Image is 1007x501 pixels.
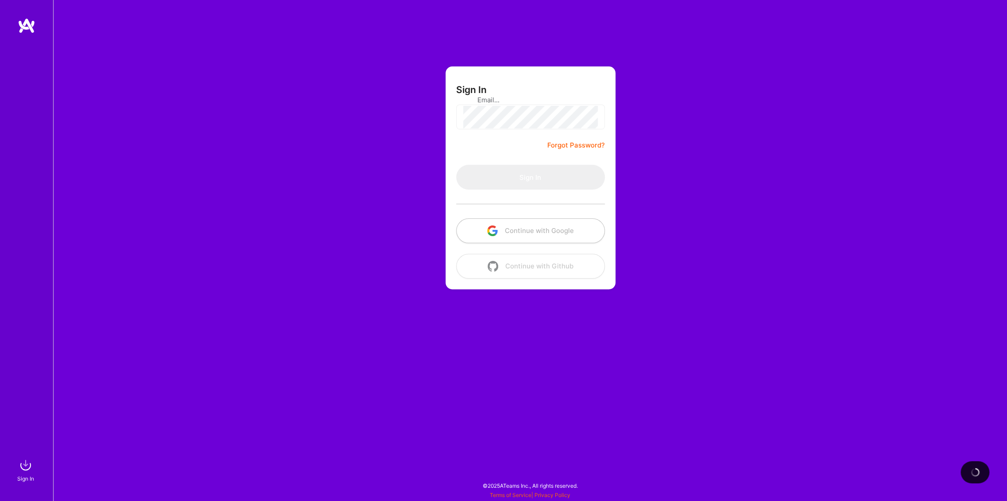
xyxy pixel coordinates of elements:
[17,456,35,474] img: sign in
[456,218,605,243] button: Continue with Google
[487,225,498,236] img: icon
[18,18,35,34] img: logo
[488,261,498,272] img: icon
[19,456,35,483] a: sign inSign In
[490,492,531,498] a: Terms of Service
[534,492,570,498] a: Privacy Policy
[971,468,980,477] img: loading
[53,474,1007,497] div: © 2025 ATeams Inc., All rights reserved.
[490,492,570,498] span: |
[547,140,605,151] a: Forgot Password?
[456,165,605,190] button: Sign In
[456,84,487,95] h3: Sign In
[477,89,584,111] input: Email...
[456,254,605,279] button: Continue with Github
[17,474,34,483] div: Sign In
